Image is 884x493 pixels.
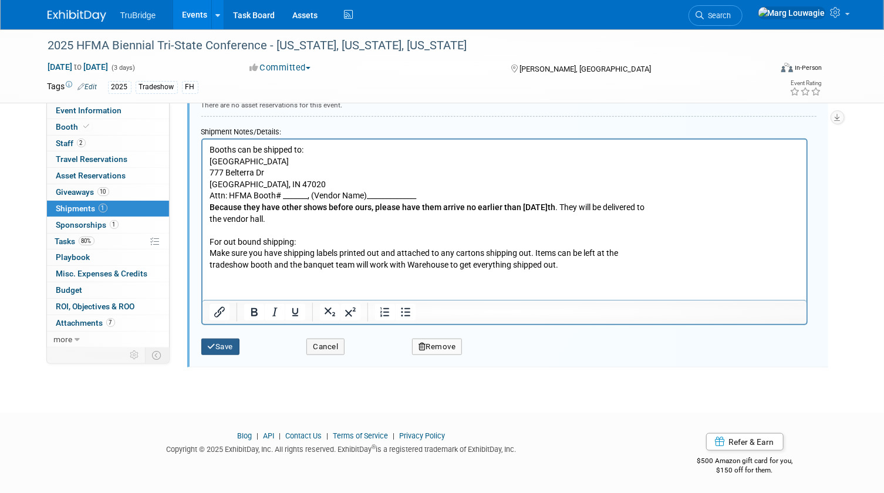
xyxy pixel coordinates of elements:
div: In-Person [795,63,822,72]
span: 7 [106,318,115,327]
a: Contact Us [285,431,322,440]
button: Numbered list [374,304,394,320]
span: to [73,62,84,72]
span: 2 [77,139,86,147]
a: Blog [237,431,252,440]
span: 1 [99,204,107,212]
img: Marg Louwagie [758,6,826,19]
span: Staff [56,139,86,148]
a: Refer & Earn [706,433,784,451]
span: [PERSON_NAME], [GEOGRAPHIC_DATA] [519,65,651,73]
button: Bullet list [395,304,415,320]
div: Event Format [708,61,822,79]
span: (3 days) [111,64,136,72]
span: ROI, Objectives & ROO [56,302,135,311]
span: | [276,431,284,440]
div: $500 Amazon gift card for you, [653,448,837,475]
img: Format-Inperson.png [781,63,793,72]
span: 80% [79,237,95,245]
a: Giveaways10 [47,184,169,200]
span: Search [704,11,731,20]
span: Event Information [56,106,122,115]
img: ExhibitDay [48,10,106,22]
span: 10 [97,187,109,196]
sup: ® [372,444,376,450]
a: Misc. Expenses & Credits [47,266,169,282]
td: Tags [48,80,97,94]
div: There are no asset reservations for this event. [201,97,816,110]
a: Staff2 [47,136,169,151]
span: Attachments [56,318,115,327]
span: Shipments [56,204,107,213]
span: Giveaways [56,187,109,197]
div: Tradeshow [136,81,178,93]
span: Playbook [56,252,90,262]
i: Booth reservation complete [84,123,90,130]
a: Sponsorships1 [47,217,169,233]
a: Asset Reservations [47,168,169,184]
span: Booth [56,122,92,131]
span: [DATE] [DATE] [48,62,109,72]
a: Tasks80% [47,234,169,249]
span: | [254,431,261,440]
span: 1 [110,220,119,229]
div: $150 off for them. [653,465,837,475]
td: Personalize Event Tab Strip [125,347,146,363]
div: Event Rating [790,80,822,86]
span: Sponsorships [56,220,119,229]
span: Asset Reservations [56,171,126,180]
span: Travel Reservations [56,154,128,164]
a: Booth [47,119,169,135]
td: Toggle Event Tabs [145,347,169,363]
button: Save [201,339,240,355]
button: Remove [412,339,463,355]
div: 2025 HFMA Biennial Tri-State Conference - [US_STATE], [US_STATE], [US_STATE] [44,35,757,56]
a: Attachments7 [47,315,169,331]
a: Budget [47,282,169,298]
button: Committed [245,62,315,74]
a: Playbook [47,249,169,265]
button: Underline [285,304,305,320]
a: Search [689,5,743,26]
div: 2025 [108,81,131,93]
button: Cancel [306,339,345,355]
button: Bold [244,304,264,320]
button: Insert/edit link [210,304,230,320]
span: Misc. Expenses & Credits [56,269,148,278]
a: Event Information [47,103,169,119]
button: Superscript [340,304,360,320]
span: more [54,335,73,344]
a: Shipments1 [47,201,169,217]
a: Travel Reservations [47,151,169,167]
div: Copyright © 2025 ExhibitDay, Inc. All rights reserved. ExhibitDay is a registered trademark of Ex... [48,441,635,455]
div: Shipment Notes/Details: [201,121,808,139]
button: Subscript [319,304,339,320]
a: Terms of Service [333,431,388,440]
button: Italic [264,304,284,320]
a: API [263,431,274,440]
span: | [323,431,331,440]
span: Tasks [55,237,95,246]
a: more [47,332,169,347]
span: TruBridge [120,11,156,20]
a: ROI, Objectives & ROO [47,299,169,315]
a: Privacy Policy [399,431,445,440]
span: Budget [56,285,83,295]
a: Edit [78,83,97,91]
iframe: Rich Text Area [203,140,807,300]
span: | [390,431,397,440]
div: FH [182,81,198,93]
